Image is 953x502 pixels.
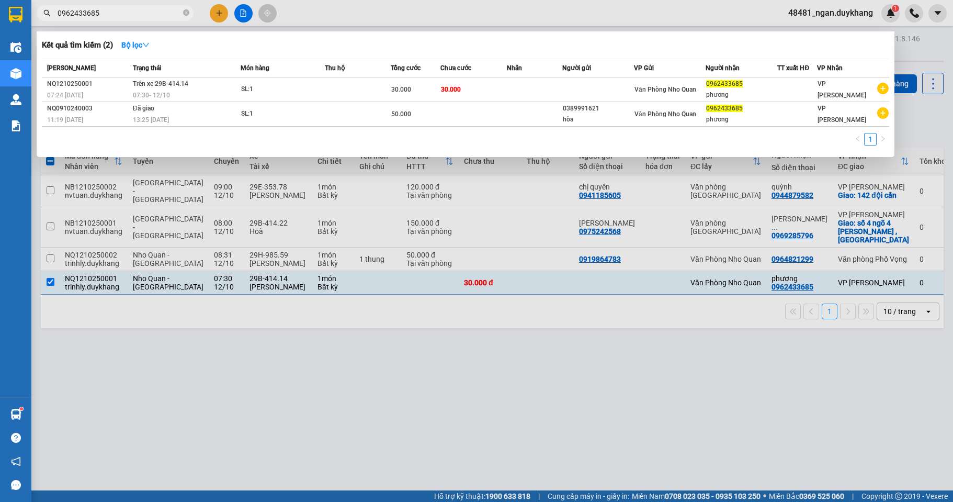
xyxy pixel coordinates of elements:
div: 0389991621 [563,103,633,114]
img: logo-vxr [9,7,22,23]
span: notification [11,456,21,466]
span: close-circle [183,8,189,18]
img: warehouse-icon [10,68,21,79]
span: VP Gửi [634,64,654,72]
span: Văn Phòng Nho Quan [634,86,696,93]
div: phương [706,114,777,125]
img: warehouse-icon [10,42,21,53]
span: VP [PERSON_NAME] [818,80,866,99]
span: [PERSON_NAME] [47,64,96,72]
span: 07:30 - 12/10 [133,92,170,99]
span: Nhãn [507,64,522,72]
span: message [11,480,21,490]
button: Bộ lọcdown [113,37,158,53]
li: 1 [864,133,877,146]
img: warehouse-icon [10,94,21,105]
h3: Kết quả tìm kiếm ( 2 ) [42,40,113,51]
span: plus-circle [877,107,889,119]
span: plus-circle [877,83,889,94]
span: close-circle [183,9,189,16]
span: Người nhận [706,64,740,72]
span: 11:19 [DATE] [47,116,83,124]
button: left [852,133,864,146]
span: question-circle [11,433,21,443]
li: Next Page [877,133,889,146]
input: Tìm tên, số ĐT hoặc mã đơn [58,7,181,19]
span: Chưa cước [440,64,471,72]
span: left [855,136,861,142]
span: 50.000 [391,110,411,118]
span: TT xuất HĐ [777,64,809,72]
span: Đã giao [133,105,154,112]
span: down [142,41,150,49]
span: 0962433685 [706,105,743,112]
span: VP [PERSON_NAME] [818,105,866,124]
div: SL: 1 [241,84,320,95]
sup: 1 [20,407,23,410]
span: 13:25 [DATE] [133,116,169,124]
li: Previous Page [852,133,864,146]
button: right [877,133,889,146]
span: 30.000 [391,86,411,93]
span: Món hàng [241,64,269,72]
span: 07:24 [DATE] [47,92,83,99]
span: 30.000 [441,86,461,93]
img: solution-icon [10,120,21,131]
img: warehouse-icon [10,409,21,420]
span: Trạng thái [133,64,161,72]
span: right [880,136,886,142]
div: phương [706,90,777,101]
strong: Bộ lọc [121,41,150,49]
div: NQ0910240003 [47,103,130,114]
div: SL: 1 [241,108,320,120]
span: Văn Phòng Nho Quan [634,110,696,118]
div: hòa [563,114,633,125]
span: VP Nhận [817,64,843,72]
span: 0962433685 [706,80,743,87]
span: Trên xe 29B-414.14 [133,80,188,87]
a: 1 [865,133,876,145]
span: Tổng cước [391,64,421,72]
span: Người gửi [562,64,591,72]
span: Thu hộ [325,64,345,72]
span: search [43,9,51,17]
div: NQ1210250001 [47,79,130,90]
